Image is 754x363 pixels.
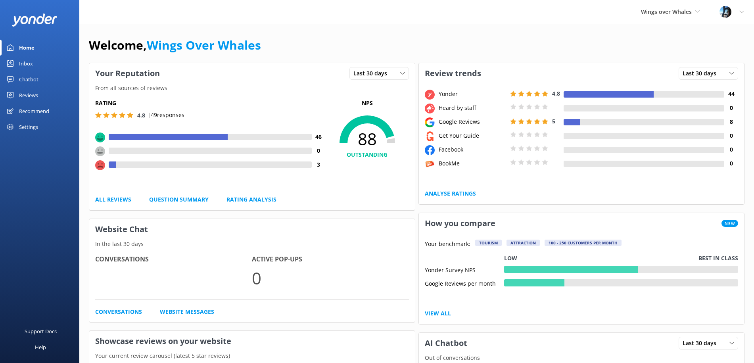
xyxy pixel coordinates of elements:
a: Wings Over Whales [147,37,261,53]
a: All Reviews [95,195,131,204]
p: | 49 responses [148,111,184,119]
span: Last 30 days [683,69,721,78]
h4: 0 [724,145,738,154]
h5: Rating [95,99,326,108]
div: Inbox [19,56,33,71]
div: Support Docs [25,323,57,339]
h4: Active Pop-ups [252,254,409,265]
a: Rating Analysis [226,195,276,204]
p: From all sources of reviews [89,84,415,92]
h4: Conversations [95,254,252,265]
span: 88 [326,129,409,149]
h3: AI Chatbot [419,333,473,353]
p: Low [504,254,517,263]
h4: 0 [312,146,326,155]
span: Wings over Whales [641,8,692,15]
p: 0 [252,265,409,291]
p: In the last 30 days [89,240,415,248]
div: Chatbot [19,71,38,87]
div: Yonder [437,90,508,98]
p: Out of conversations [419,353,744,362]
h4: 8 [724,117,738,126]
h4: 46 [312,133,326,141]
h1: Welcome, [89,36,261,55]
img: 145-1635463833.jpg [719,6,731,18]
h3: Review trends [419,63,487,84]
a: Website Messages [160,307,214,316]
h4: 0 [724,104,738,112]
a: Conversations [95,307,142,316]
div: 100 - 250 customers per month [545,240,622,246]
div: Home [19,40,35,56]
span: Last 30 days [353,69,392,78]
h3: Website Chat [89,219,415,240]
a: Question Summary [149,195,209,204]
div: Tourism [475,240,502,246]
h4: 3 [312,160,326,169]
img: yonder-white-logo.png [12,13,58,27]
a: Analyse Ratings [425,189,476,198]
h4: OUTSTANDING [326,150,409,159]
h3: Showcase reviews on your website [89,331,415,351]
div: Heard by staff [437,104,508,112]
div: Yonder Survey NPS [425,266,504,273]
p: Best in class [698,254,738,263]
p: Your current review carousel (latest 5 star reviews) [89,351,415,360]
span: 5 [552,117,555,125]
p: Your benchmark: [425,240,470,249]
div: Google Reviews [437,117,508,126]
div: Settings [19,119,38,135]
h4: 0 [724,159,738,168]
div: Attraction [507,240,540,246]
h4: 0 [724,131,738,140]
div: Facebook [437,145,508,154]
p: NPS [326,99,409,108]
div: Google Reviews per month [425,279,504,286]
div: Help [35,339,46,355]
span: New [721,220,738,227]
div: Reviews [19,87,38,103]
span: 4.8 [552,90,560,97]
h4: 44 [724,90,738,98]
h3: How you compare [419,213,501,234]
h3: Your Reputation [89,63,166,84]
div: Recommend [19,103,49,119]
div: Get Your Guide [437,131,508,140]
a: View All [425,309,451,318]
span: Last 30 days [683,339,721,348]
span: 4.8 [137,111,145,119]
div: BookMe [437,159,508,168]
